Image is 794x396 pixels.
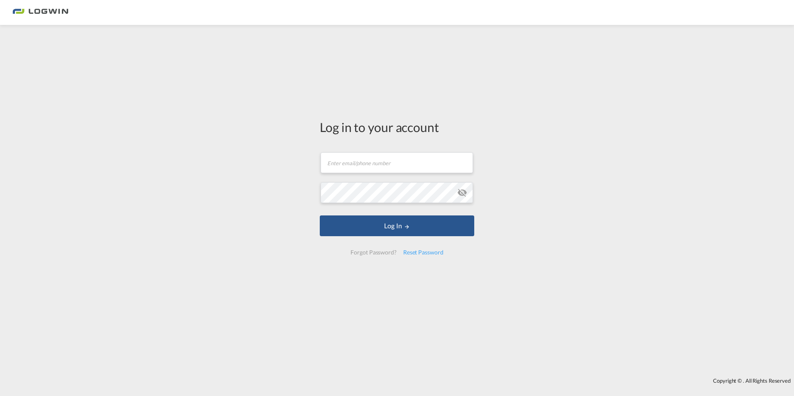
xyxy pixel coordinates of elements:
input: Enter email/phone number [321,152,473,173]
div: Log in to your account [320,118,474,136]
img: bc73a0e0d8c111efacd525e4c8ad7d32.png [12,3,69,22]
md-icon: icon-eye-off [457,188,467,198]
div: Forgot Password? [347,245,399,260]
div: Reset Password [400,245,447,260]
button: LOGIN [320,215,474,236]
